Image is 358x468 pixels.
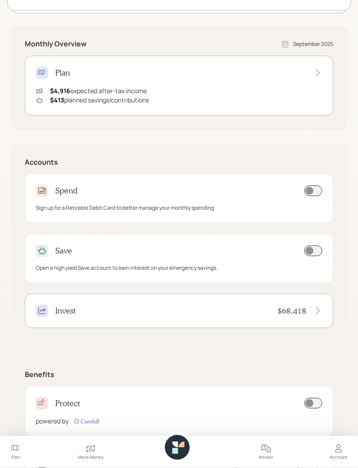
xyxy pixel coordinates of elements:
div: Move Money [78,454,103,461]
h4: $68,418 [278,306,306,316]
div: Account [330,454,347,461]
div: powered by [36,417,69,426]
h4: Save [55,246,72,256]
h4: Protect [55,399,80,409]
div: Sign up for a Retirable Debit Card to better manage your monthly spending. [36,204,215,212]
div: Open a high yield Save account to earn interest on your emergency savings. [36,264,217,272]
div: planned savings/contributions [50,96,149,105]
span: $4,916 [50,87,70,95]
h4: Plan [55,68,70,78]
span: $413 [50,96,64,105]
h4: Spend [55,186,78,196]
div: Plan [11,454,20,461]
h5: Accounts [25,159,333,167]
div: Advisor [259,454,274,461]
div: September 2025 [293,41,333,49]
div: expected after-tax income [50,87,147,96]
h5: Monthly Overview [25,40,87,49]
img: carefull-M2HCGCDH.digested.png [72,417,100,426]
h5: Benefits [25,371,333,379]
h4: Invest [55,306,76,316]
